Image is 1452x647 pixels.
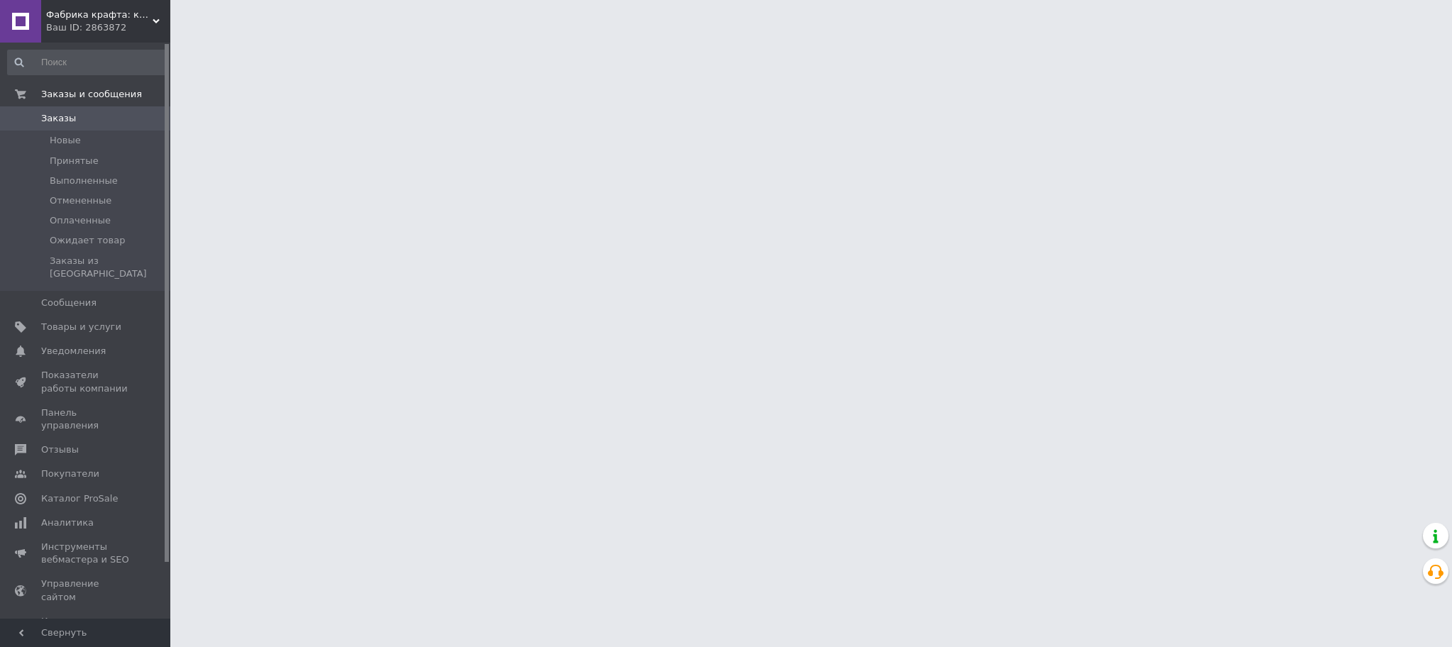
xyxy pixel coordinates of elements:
span: Аналитика [41,516,94,529]
span: Покупатели [41,468,99,480]
span: Ожидает товар [50,234,125,247]
span: Фабрика крафта: крафт бумага и упаковка, оборудование для архивации документов [46,9,153,21]
span: Заказы из [GEOGRAPHIC_DATA] [50,255,166,280]
div: Ваш ID: 2863872 [46,21,170,34]
span: Показатели работы компании [41,369,131,394]
span: Инструменты вебмастера и SEO [41,541,131,566]
span: Сообщения [41,297,97,309]
span: Товары и услуги [41,321,121,333]
span: Новые [50,134,81,147]
span: Кошелек компании [41,615,131,641]
span: Заказы [41,112,76,125]
span: Каталог ProSale [41,492,118,505]
span: Отзывы [41,443,79,456]
span: Отмененные [50,194,111,207]
span: Принятые [50,155,99,167]
span: Уведомления [41,345,106,358]
span: Управление сайтом [41,577,131,603]
input: Поиск [7,50,167,75]
span: Выполненные [50,175,118,187]
span: Оплаченные [50,214,111,227]
span: Панель управления [41,407,131,432]
span: Заказы и сообщения [41,88,142,101]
